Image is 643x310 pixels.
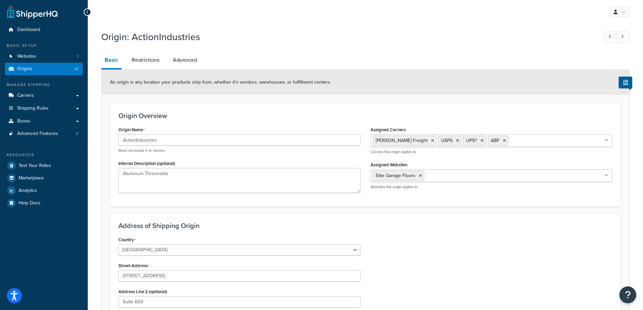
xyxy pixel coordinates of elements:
div: Basic Setup [5,43,83,49]
p: Websites this origin applies to [371,185,613,190]
label: Address Line 2 (optional) [118,289,167,294]
li: Advanced Features [5,128,83,140]
span: 10 [75,66,78,72]
a: Websites1 [5,50,83,63]
span: An origin is any location your products ship from, whether it’s vendors, warehouses, or fulfillme... [110,79,331,86]
span: Boxes [17,118,30,124]
div: Manage Shipping [5,82,83,88]
span: Websites [17,54,36,59]
a: Advanced [169,52,200,68]
li: Origins [5,63,83,75]
a: Next Record [617,31,630,43]
a: Previous Record [604,31,617,43]
label: Country [118,237,136,243]
span: Origins [17,66,32,72]
h3: Origin Overview [118,112,612,119]
span: Test Your Rates [19,163,51,169]
a: Marketplace [5,172,83,184]
a: Boxes [5,115,83,128]
p: Carriers this origin applies to [371,149,613,154]
span: [PERSON_NAME] Freight [376,137,428,144]
p: Must not include # or comma [118,148,360,153]
span: USPS [441,137,453,144]
a: Restrictions [128,52,163,68]
div: Resources [5,152,83,158]
label: Assigned Carriers [371,127,406,132]
a: Origins10 [5,63,83,75]
a: Dashboard [5,24,83,36]
span: Shipping Rules [17,106,49,111]
span: Carriers [17,93,34,98]
li: Websites [5,50,83,63]
a: Analytics [5,185,83,197]
a: Shipping Rules [5,102,83,115]
h1: Origin: ActionIndustries [101,30,592,44]
span: Advanced Features [17,131,58,137]
label: Assigned Websites [371,162,407,167]
label: Internal Description (optional) [118,161,175,166]
span: 3 [76,131,78,137]
button: Open Resource Center [619,286,636,303]
a: Basic [101,52,122,69]
button: Show Help Docs [619,77,632,88]
a: Test Your Rates [5,160,83,172]
span: ABF [491,137,500,144]
span: UPS® [466,137,477,144]
span: Elite Garage Floors [376,172,416,179]
h3: Address of Shipping Origin [118,222,612,229]
span: Marketplace [19,175,44,181]
span: Dashboard [17,27,40,33]
textarea: Aluminum Thresholds [118,168,360,193]
span: Help Docs [19,200,41,206]
span: Analytics [19,188,37,194]
span: 1 [77,54,78,59]
label: Street Address [118,263,150,269]
a: Advanced Features3 [5,128,83,140]
a: Carriers [5,89,83,102]
label: Origin Name [118,127,145,133]
a: Help Docs [5,197,83,209]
